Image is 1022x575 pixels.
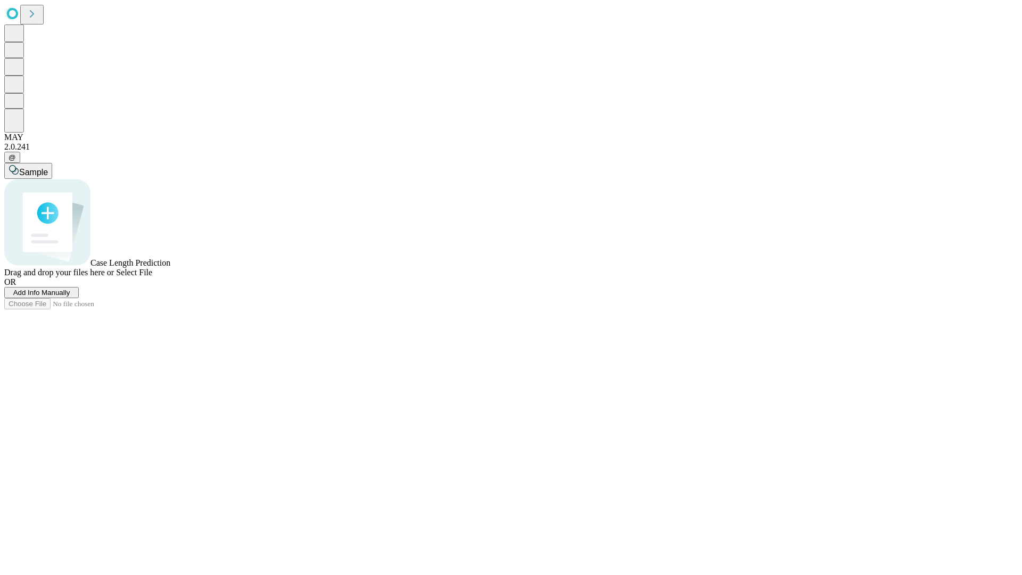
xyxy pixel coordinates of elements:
div: 2.0.241 [4,142,1018,152]
button: Sample [4,163,52,179]
button: Add Info Manually [4,287,79,298]
span: OR [4,277,16,286]
span: @ [9,153,16,161]
button: @ [4,152,20,163]
span: Drag and drop your files here or [4,268,114,277]
span: Select File [116,268,152,277]
span: Sample [19,168,48,177]
span: Case Length Prediction [90,258,170,267]
span: Add Info Manually [13,289,70,297]
div: MAY [4,133,1018,142]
